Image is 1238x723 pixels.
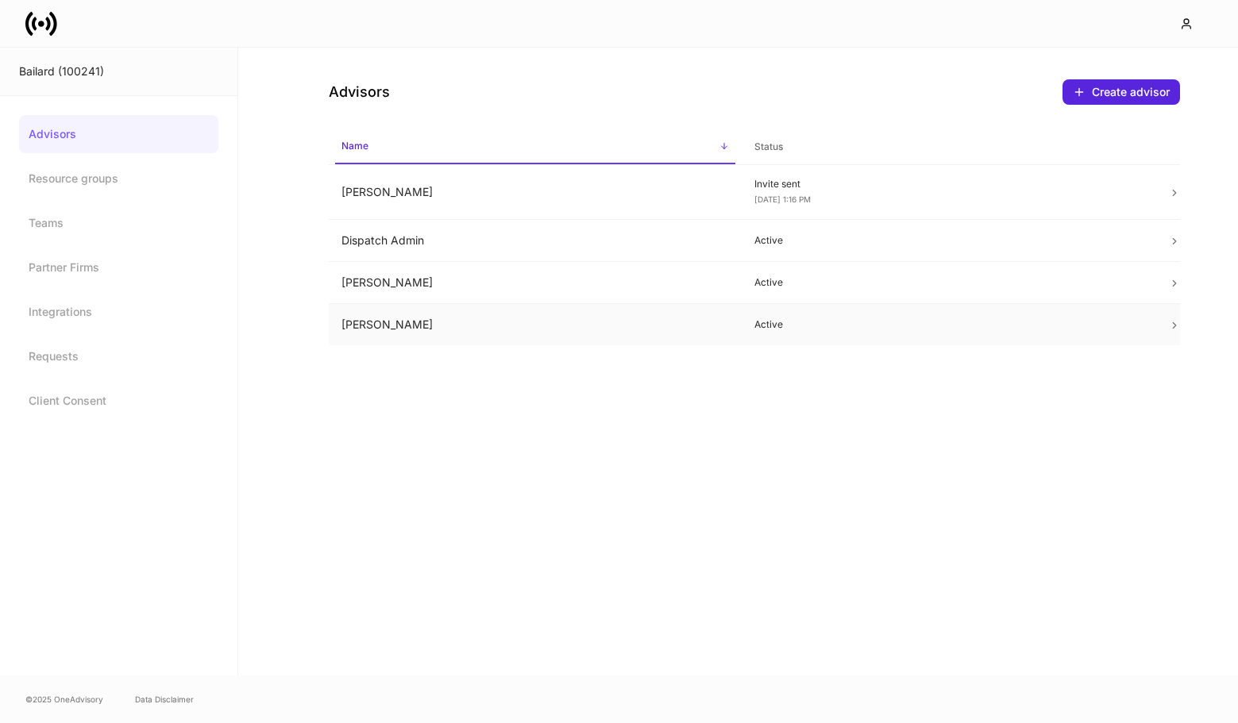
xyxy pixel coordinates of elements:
[1092,84,1170,100] div: Create advisor
[748,131,1149,163] span: Status
[341,138,368,153] h6: Name
[19,382,218,420] a: Client Consent
[329,262,742,304] td: [PERSON_NAME]
[19,248,218,287] a: Partner Firms
[19,115,218,153] a: Advisors
[754,194,811,204] span: [DATE] 1:16 PM
[329,304,742,346] td: [PERSON_NAME]
[754,178,1143,190] p: Invite sent
[335,130,736,164] span: Name
[754,276,1143,289] p: Active
[25,693,103,706] span: © 2025 OneAdvisory
[19,337,218,375] a: Requests
[135,693,194,706] a: Data Disclaimer
[754,234,1143,247] p: Active
[19,160,218,198] a: Resource groups
[1063,79,1180,105] button: Create advisor
[19,293,218,331] a: Integrations
[19,204,218,242] a: Teams
[754,139,783,154] h6: Status
[19,63,218,79] div: Bailard (100241)
[329,220,742,262] td: Dispatch Admin
[329,83,390,102] h4: Advisors
[329,165,742,220] td: [PERSON_NAME]
[754,318,1143,331] p: Active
